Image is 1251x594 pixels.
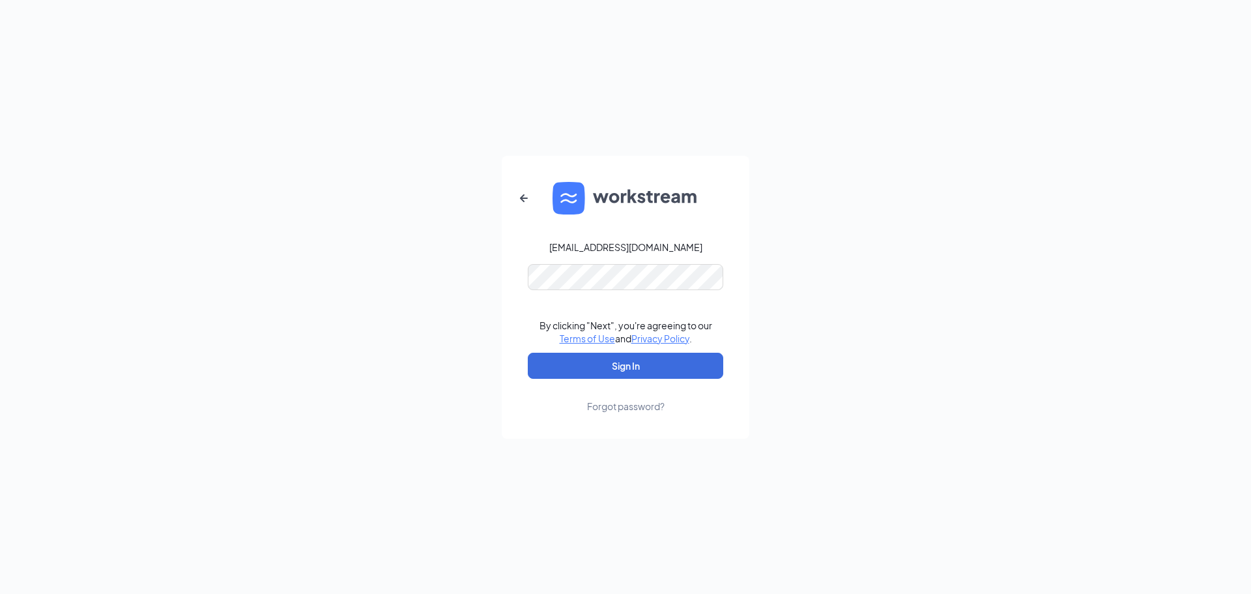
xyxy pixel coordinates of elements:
[508,183,539,214] button: ArrowLeftNew
[631,333,689,344] a: Privacy Policy
[587,400,665,413] div: Forgot password?
[539,319,712,345] div: By clicking "Next", you're agreeing to our and .
[516,190,532,206] svg: ArrowLeftNew
[560,333,615,344] a: Terms of Use
[549,241,702,254] div: [EMAIL_ADDRESS][DOMAIN_NAME]
[528,353,723,379] button: Sign In
[587,379,665,413] a: Forgot password?
[553,182,698,215] img: WS logo and Workstream text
